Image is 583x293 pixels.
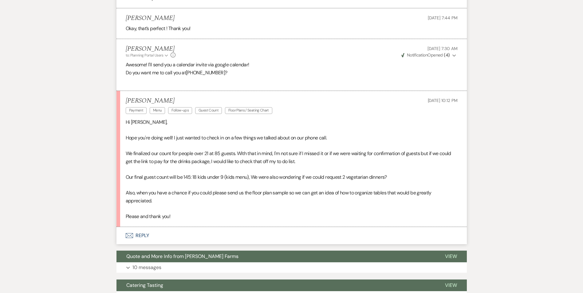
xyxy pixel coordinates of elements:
[126,97,275,105] h5: [PERSON_NAME]
[126,53,169,58] button: to: Planning Portal Users
[126,189,458,205] p: Also, when you have a chance if you could please send us the floor plan sample so we can get an i...
[126,14,175,22] h5: [PERSON_NAME]
[435,279,467,291] button: View
[400,52,458,58] button: NotificationOpened (4)
[401,52,450,58] span: Opened
[132,264,161,272] p: 10 messages
[116,251,435,262] button: Quote and More Info from [PERSON_NAME] Farms
[126,118,458,126] p: Hi [PERSON_NAME],
[445,282,457,288] span: View
[427,46,457,51] span: [DATE] 7:30 AM
[195,107,222,114] span: Guest Count
[186,69,227,76] span: [PHONE_NUMBER]?
[116,262,467,273] button: 10 messages
[126,25,458,33] p: Okay, that’s perfect ! Thank you!
[435,251,467,262] button: View
[407,52,427,58] span: Notification
[126,150,458,165] p: We finalized our count for people over 21 at 85 guests. With that in mind, I'm not sure if I miss...
[116,227,467,244] button: Reply
[126,61,458,69] p: Awesome! I'll send you a calendar invite via google calendar!
[126,213,458,221] p: Please and thank you!
[168,107,192,114] span: Follow-ups
[428,15,457,21] span: [DATE] 7:44 PM
[126,53,163,58] span: to: Planning Portal Users
[428,98,458,103] span: [DATE] 10:12 PM
[126,69,458,77] p: Do you want me to call you at
[126,173,458,181] p: Our final guest count will be 145: 18 kids under 9 (kids menu), We were also wondering if we coul...
[444,52,450,58] strong: ( 4 )
[126,45,176,53] h5: [PERSON_NAME]
[150,107,165,114] span: Menu
[445,253,457,260] span: View
[116,279,435,291] button: Catering Tasting
[225,107,272,114] span: Floor Plans / Seating Chart
[126,282,163,288] span: Catering Tasting
[126,107,147,114] span: Payment
[126,134,458,142] p: Hope you're doing well! I just wanted to check in on a few things we talked about on our phone call.
[126,253,238,260] span: Quote and More Info from [PERSON_NAME] Farms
